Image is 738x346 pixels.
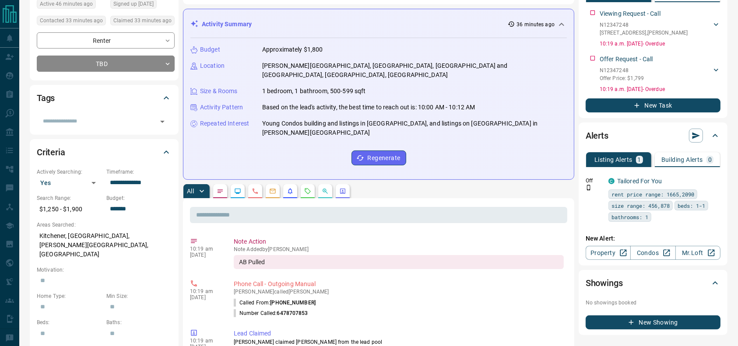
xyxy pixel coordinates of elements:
p: Activity Summary [202,20,252,29]
button: New Task [586,98,720,112]
p: [STREET_ADDRESS] , [PERSON_NAME] [600,29,688,37]
p: [PERSON_NAME] called [PERSON_NAME] [234,289,564,295]
span: 6478707853 [277,310,308,316]
div: Alerts [586,125,720,146]
p: [PERSON_NAME][GEOGRAPHIC_DATA], [GEOGRAPHIC_DATA], [GEOGRAPHIC_DATA] and [GEOGRAPHIC_DATA], [GEOG... [262,61,567,80]
button: New Showing [586,315,720,329]
p: [DATE] [190,294,221,301]
p: Kitchener, [GEOGRAPHIC_DATA], [PERSON_NAME][GEOGRAPHIC_DATA], [GEOGRAPHIC_DATA] [37,229,172,262]
div: Mon Aug 18 2025 [110,16,175,28]
h2: Showings [586,276,623,290]
div: TBD [37,56,175,72]
p: Note Action [234,237,564,246]
a: Tailored For You [617,178,662,185]
p: 10:19 a.m. [DATE] - Overdue [600,40,720,48]
p: 10:19 a.m. [DATE] - Overdue [600,85,720,93]
p: Areas Searched: [37,221,172,229]
div: Activity Summary36 minutes ago [190,16,567,32]
p: Offer Request - Call [600,55,653,64]
svg: Requests [304,188,311,195]
div: Mon Aug 18 2025 [37,16,106,28]
p: $1,250 - $1,900 [37,202,102,217]
button: Regenerate [351,150,406,165]
p: Building Alerts [661,157,703,163]
div: Tags [37,87,172,108]
p: Location [200,61,225,70]
svg: Push Notification Only [586,185,592,191]
div: condos.ca [608,178,615,184]
p: Note Added by [PERSON_NAME] [234,246,564,252]
p: 10:19 am [190,338,221,344]
p: Called From: [234,299,316,307]
p: Approximately $1,800 [262,45,323,54]
div: Criteria [37,142,172,163]
p: Size & Rooms [200,87,238,96]
p: Min Size: [106,292,172,300]
p: Viewing Request - Call [600,9,661,18]
div: AB Pulled [234,255,564,269]
p: Budget [200,45,220,54]
button: Open [156,115,169,128]
svg: Agent Actions [339,188,346,195]
p: Motivation: [37,266,172,274]
span: [PHONE_NUMBER] [270,300,316,306]
div: N12347248Offer Price: $1,799 [600,65,720,84]
svg: Calls [252,188,259,195]
svg: Emails [269,188,276,195]
p: Budget: [106,194,172,202]
svg: Listing Alerts [287,188,294,195]
a: Mr.Loft [675,246,720,260]
svg: Notes [217,188,224,195]
p: Baths: [106,318,172,326]
span: bathrooms: 1 [611,213,648,221]
span: size range: 456,878 [611,201,670,210]
div: Renter [37,32,175,49]
p: All [187,188,194,194]
div: Showings [586,273,720,294]
a: Property [586,246,631,260]
svg: Lead Browsing Activity [234,188,241,195]
div: N12347248[STREET_ADDRESS],[PERSON_NAME] [600,19,720,38]
p: Phone Call - Outgoing Manual [234,280,564,289]
h2: Criteria [37,145,65,159]
span: Claimed 33 minutes ago [113,16,172,25]
span: rent price range: 1665,2090 [611,190,694,199]
p: New Alert: [586,234,720,243]
p: Based on the lead's activity, the best time to reach out is: 10:00 AM - 10:12 AM [262,103,475,112]
p: 0 [708,157,712,163]
p: Search Range: [37,194,102,202]
p: Number Called: [234,309,308,317]
p: N12347248 [600,66,644,74]
p: Actively Searching: [37,168,102,176]
p: Offer Price: $1,799 [600,74,644,82]
p: [PERSON_NAME] claimed [PERSON_NAME] from the lead pool [234,338,564,346]
p: 10:19 am [190,246,221,252]
h2: Tags [37,91,55,105]
p: [DATE] [190,252,221,258]
span: beds: 1-1 [678,201,705,210]
p: Activity Pattern [200,103,243,112]
p: Timeframe: [106,168,172,176]
p: Lead Claimed [234,329,564,338]
p: Repeated Interest [200,119,249,128]
span: Contacted 33 minutes ago [40,16,103,25]
p: 1 bedroom, 1 bathroom, 500-599 sqft [262,87,366,96]
a: Condos [630,246,675,260]
p: Off [586,177,603,185]
p: 10:19 am [190,288,221,294]
p: 1 [638,157,641,163]
div: Yes [37,176,102,190]
p: N12347248 [600,21,688,29]
p: 36 minutes ago [517,21,555,28]
p: No showings booked [586,299,720,307]
p: Beds: [37,318,102,326]
p: Listing Alerts [594,157,633,163]
h2: Alerts [586,129,608,143]
p: Young Condos building and listings in [GEOGRAPHIC_DATA], and listings on [GEOGRAPHIC_DATA] in [PE... [262,119,567,137]
svg: Opportunities [322,188,329,195]
p: Home Type: [37,292,102,300]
